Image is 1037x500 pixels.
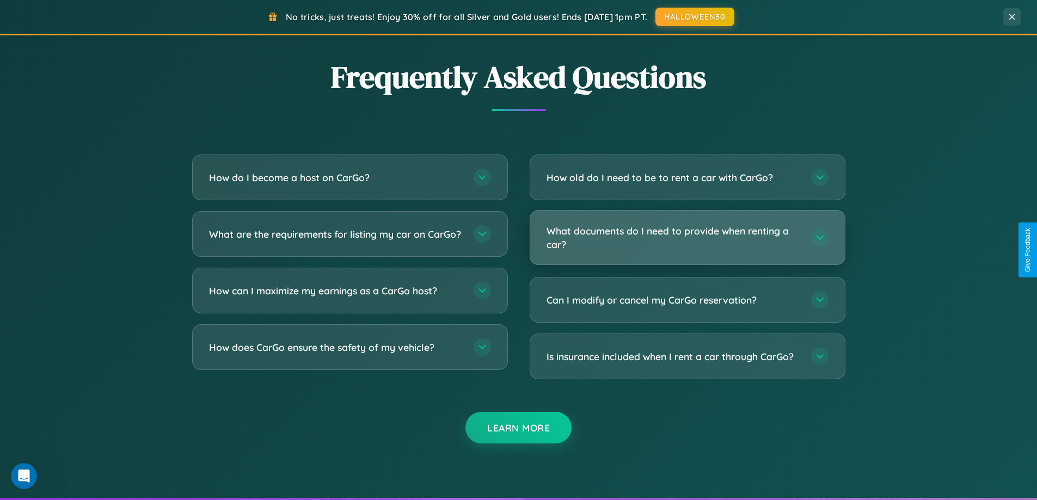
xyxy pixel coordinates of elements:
[547,171,800,184] h3: How old do I need to be to rent a car with CarGo?
[655,8,734,26] button: HALLOWEEN30
[547,350,800,363] h3: Is insurance included when I rent a car through CarGo?
[1024,228,1032,272] div: Give Feedback
[209,284,463,298] h3: How can I maximize my earnings as a CarGo host?
[192,56,845,98] h2: Frequently Asked Questions
[547,224,800,251] h3: What documents do I need to provide when renting a car?
[209,171,463,184] h3: How do I become a host on CarGo?
[209,341,463,354] h3: How does CarGo ensure the safety of my vehicle?
[209,227,463,241] h3: What are the requirements for listing my car on CarGo?
[286,11,647,22] span: No tricks, just treats! Enjoy 30% off for all Silver and Gold users! Ends [DATE] 1pm PT.
[547,293,800,307] h3: Can I modify or cancel my CarGo reservation?
[465,412,572,443] button: Learn More
[11,463,37,489] iframe: Intercom live chat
